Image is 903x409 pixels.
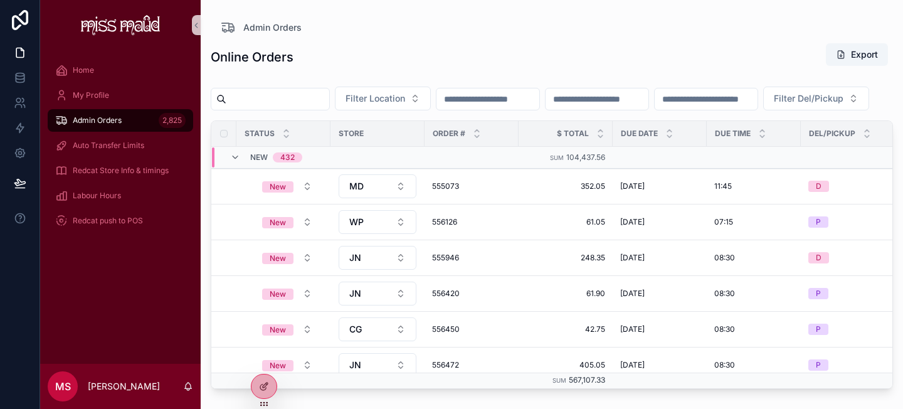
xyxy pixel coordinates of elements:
[81,15,161,35] img: App logo
[349,323,362,336] span: CG
[620,360,645,370] span: [DATE]
[270,181,286,193] div: New
[349,216,364,228] span: WP
[550,154,564,161] small: Sum
[620,289,645,299] span: [DATE]
[339,317,416,341] button: Select Button
[252,175,322,198] button: Select Button
[270,217,286,228] div: New
[251,282,323,305] a: Select Button
[526,217,605,227] span: 61.05
[339,353,416,377] button: Select Button
[620,181,645,191] span: [DATE]
[714,289,793,299] a: 08:30
[211,48,293,66] h1: Online Orders
[816,181,821,192] div: D
[349,359,361,371] span: JN
[774,92,843,105] span: Filter Del/Pickup
[552,377,566,384] small: Sum
[620,324,645,334] span: [DATE]
[714,324,735,334] span: 08:30
[251,317,323,341] a: Select Button
[88,380,160,393] p: [PERSON_NAME]
[73,90,109,100] span: My Profile
[432,289,511,299] a: 556420
[251,174,323,198] a: Select Button
[432,253,511,263] a: 555946
[349,180,364,193] span: MD
[816,359,821,371] div: P
[339,210,416,234] button: Select Button
[714,217,733,227] span: 07:15
[73,166,169,176] span: Redcat Store Info & timings
[339,282,416,305] button: Select Button
[48,109,193,132] a: Admin Orders2,825
[338,210,417,235] a: Select Button
[526,360,605,370] a: 405.05
[159,113,186,128] div: 2,825
[339,129,364,139] span: Store
[620,217,699,227] a: [DATE]
[270,360,286,371] div: New
[714,289,735,299] span: 08:30
[252,211,322,233] button: Select Button
[221,20,302,35] a: Admin Orders
[432,360,511,370] a: 556472
[526,289,605,299] a: 61.90
[270,289,286,300] div: New
[808,216,887,228] a: P
[349,252,361,264] span: JN
[338,281,417,306] a: Select Button
[335,87,431,110] button: Select Button
[620,217,645,227] span: [DATE]
[566,152,605,162] span: 104,437.56
[714,217,793,227] a: 07:15
[251,353,323,377] a: Select Button
[809,129,855,139] span: Del/Pickup
[48,134,193,157] a: Auto Transfer Limits
[338,174,417,199] a: Select Button
[432,181,511,191] a: 555073
[714,181,793,191] a: 11:45
[808,288,887,299] a: P
[40,50,201,248] div: scrollable content
[252,247,322,269] button: Select Button
[620,289,699,299] a: [DATE]
[714,360,793,370] a: 08:30
[270,324,286,336] div: New
[620,253,645,263] span: [DATE]
[714,360,735,370] span: 08:30
[620,253,699,263] a: [DATE]
[715,129,751,139] span: Due Time
[526,181,605,191] a: 352.05
[339,246,416,270] button: Select Button
[621,129,658,139] span: Due Date
[808,252,887,263] a: D
[280,152,295,162] div: 432
[526,253,605,263] span: 248.35
[252,354,322,376] button: Select Button
[252,318,322,341] button: Select Button
[349,287,361,300] span: JN
[557,129,589,139] span: $ Total
[816,252,821,263] div: D
[338,317,417,342] a: Select Button
[252,282,322,305] button: Select Button
[338,245,417,270] a: Select Button
[526,324,605,334] a: 42.75
[48,184,193,207] a: Labour Hours
[243,21,302,34] span: Admin Orders
[48,59,193,82] a: Home
[620,181,699,191] a: [DATE]
[73,141,144,151] span: Auto Transfer Limits
[432,217,511,227] a: 556126
[55,379,71,394] span: MS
